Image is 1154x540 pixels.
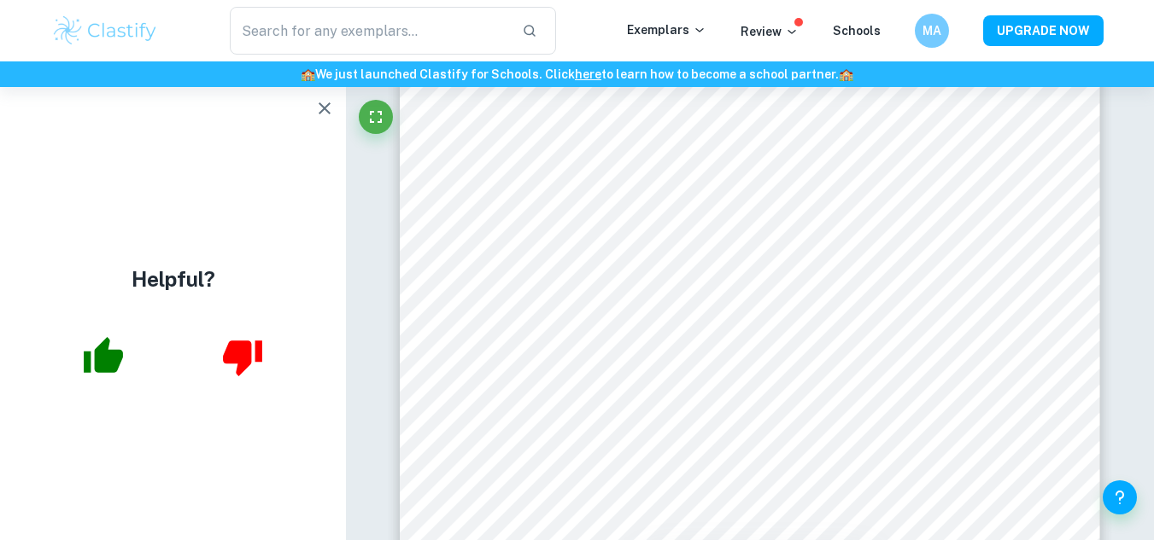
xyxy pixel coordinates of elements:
[1103,480,1137,514] button: Help and Feedback
[983,15,1104,46] button: UPGRADE NOW
[3,65,1151,84] h6: We just launched Clastify for Schools. Click to learn how to become a school partner.
[230,7,509,55] input: Search for any exemplars...
[132,264,215,294] h4: Helpful?
[922,21,941,40] h6: MA
[575,67,601,81] a: here
[741,22,799,41] p: Review
[359,100,393,134] button: Fullscreen
[839,67,853,81] span: 🏫
[627,20,706,39] p: Exemplars
[301,67,315,81] span: 🏫
[833,24,881,38] a: Schools
[915,14,949,48] button: MA
[51,14,160,48] img: Clastify logo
